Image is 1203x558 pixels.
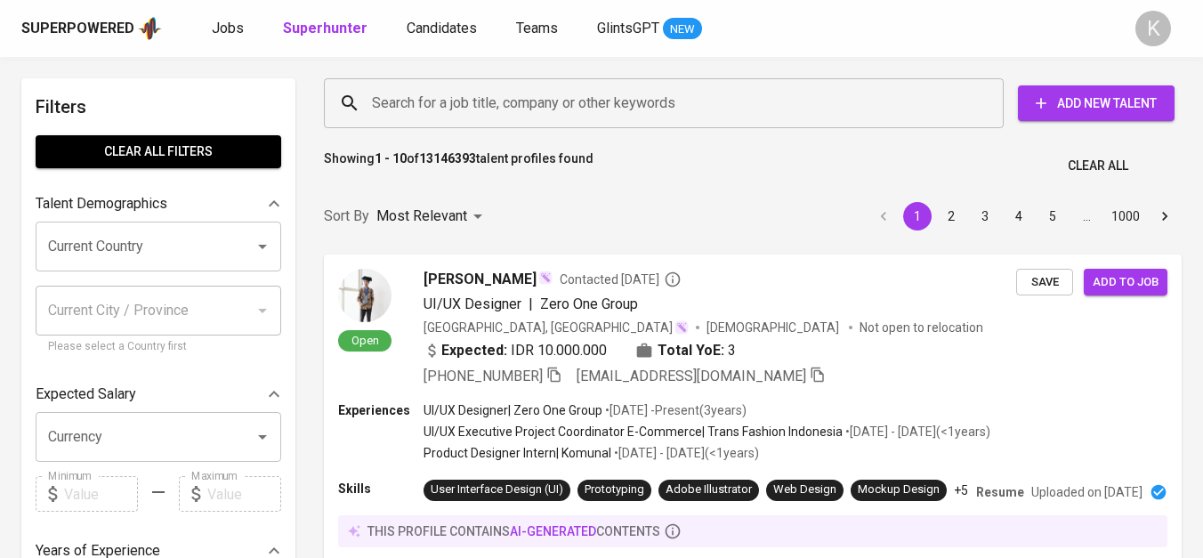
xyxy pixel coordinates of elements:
span: Open [344,333,386,348]
p: +5 [954,481,968,499]
span: Zero One Group [540,295,638,312]
button: Add New Talent [1018,85,1175,121]
div: Prototyping [585,481,644,498]
span: GlintsGPT [597,20,659,36]
span: 3 [728,340,736,361]
div: Most Relevant [376,200,488,233]
div: Talent Demographics [36,186,281,222]
button: Go to next page [1151,202,1179,230]
span: NEW [663,20,702,38]
span: Contacted [DATE] [560,271,682,288]
span: Add New Talent [1032,93,1160,115]
a: Superpoweredapp logo [21,15,162,42]
b: Superhunter [283,20,367,36]
input: Value [207,476,281,512]
button: Add to job [1084,269,1167,296]
div: K [1135,11,1171,46]
p: Skills [338,480,424,497]
div: User Interface Design (UI) [431,481,563,498]
span: Save [1025,272,1064,293]
div: Adobe Illustrator [666,481,752,498]
h6: Filters [36,93,281,121]
div: Expected Salary [36,376,281,412]
span: Jobs [212,20,244,36]
p: • [DATE] - Present ( 3 years ) [602,401,747,419]
span: UI/UX Designer [424,295,521,312]
span: AI-generated [510,524,596,538]
button: Open [250,234,275,259]
div: Superpowered [21,19,134,39]
div: Web Design [773,481,836,498]
b: 1 - 10 [375,151,407,166]
p: • [DATE] - [DATE] ( <1 years ) [611,444,759,462]
button: Go to page 5 [1038,202,1067,230]
span: Clear All [1068,155,1128,177]
span: [DEMOGRAPHIC_DATA] [706,319,842,336]
nav: pagination navigation [867,202,1182,230]
img: 6eb899b56ce2bae9359b2eaaf32f1583.jpeg [338,269,392,322]
p: Product Designer Intern | Komunal [424,444,611,462]
span: [PHONE_NUMBER] [424,368,543,384]
p: Experiences [338,401,424,419]
a: Jobs [212,18,247,40]
div: [GEOGRAPHIC_DATA], [GEOGRAPHIC_DATA] [424,319,689,336]
span: | [529,294,533,315]
p: Most Relevant [376,206,467,227]
div: … [1072,207,1101,225]
button: Go to page 1000 [1106,202,1145,230]
p: Not open to relocation [860,319,983,336]
span: Clear All filters [50,141,267,163]
span: Add to job [1093,272,1159,293]
a: Teams [516,18,561,40]
p: UI/UX Executive Project Coordinator E-Commerce | Trans Fashion Indonesia [424,423,843,441]
div: IDR 10.000.000 [424,340,607,361]
p: Sort By [324,206,369,227]
img: magic_wand.svg [674,320,689,335]
b: Total YoE: [658,340,724,361]
b: Expected: [441,340,507,361]
button: Clear All [1061,150,1135,182]
span: [PERSON_NAME] [424,269,537,290]
span: Teams [516,20,558,36]
button: Go to page 4 [1005,202,1033,230]
svg: By Batam recruiter [664,271,682,288]
p: Resume [976,483,1024,501]
button: Go to page 2 [937,202,965,230]
input: Value [64,476,138,512]
p: • [DATE] - [DATE] ( <1 years ) [843,423,990,441]
b: 13146393 [419,151,476,166]
button: Go to page 3 [971,202,999,230]
p: Uploaded on [DATE] [1031,483,1142,501]
a: GlintsGPT NEW [597,18,702,40]
div: Mockup Design [858,481,940,498]
p: Please select a Country first [48,338,269,356]
button: Clear All filters [36,135,281,168]
p: UI/UX Designer | Zero One Group [424,401,602,419]
button: Save [1016,269,1073,296]
p: Expected Salary [36,384,136,405]
p: Talent Demographics [36,193,167,214]
img: app logo [138,15,162,42]
button: Open [250,425,275,449]
span: [EMAIL_ADDRESS][DOMAIN_NAME] [577,368,806,384]
a: Superhunter [283,18,371,40]
a: Candidates [407,18,480,40]
p: Showing of talent profiles found [324,150,593,182]
p: this profile contains contents [367,522,660,540]
img: magic_wand.svg [538,271,553,285]
span: Candidates [407,20,477,36]
button: page 1 [903,202,932,230]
